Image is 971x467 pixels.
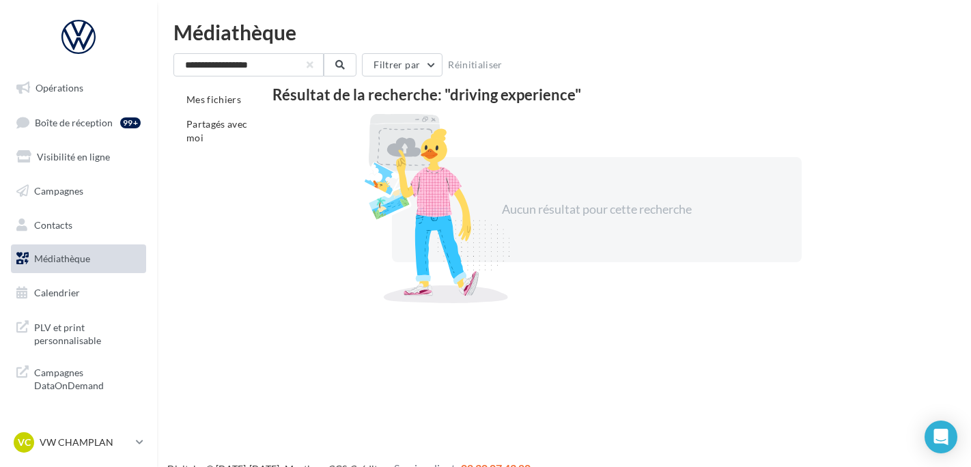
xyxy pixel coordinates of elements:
[186,118,248,143] span: Partagés avec moi
[34,253,90,264] span: Médiathèque
[34,185,83,197] span: Campagnes
[37,151,110,162] span: Visibilité en ligne
[35,116,113,128] span: Boîte de réception
[186,94,241,105] span: Mes fichiers
[272,87,922,102] div: Résultat de la recherche: "driving experience"
[18,436,31,449] span: VC
[34,287,80,298] span: Calendrier
[34,318,141,348] span: PLV et print personnalisable
[925,421,957,453] div: Open Intercom Messenger
[40,436,130,449] p: VW CHAMPLAN
[502,201,692,216] span: Aucun résultat pour cette recherche
[8,313,149,353] a: PLV et print personnalisable
[34,218,72,230] span: Contacts
[442,57,508,73] button: Réinitialiser
[8,279,149,307] a: Calendrier
[8,244,149,273] a: Médiathèque
[8,177,149,206] a: Campagnes
[8,108,149,137] a: Boîte de réception99+
[8,143,149,171] a: Visibilité en ligne
[120,117,141,128] div: 99+
[8,358,149,398] a: Campagnes DataOnDemand
[36,82,83,94] span: Opérations
[8,74,149,102] a: Opérations
[34,363,141,393] span: Campagnes DataOnDemand
[11,429,146,455] a: VC VW CHAMPLAN
[362,53,442,76] button: Filtrer par
[173,22,955,42] div: Médiathèque
[8,211,149,240] a: Contacts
